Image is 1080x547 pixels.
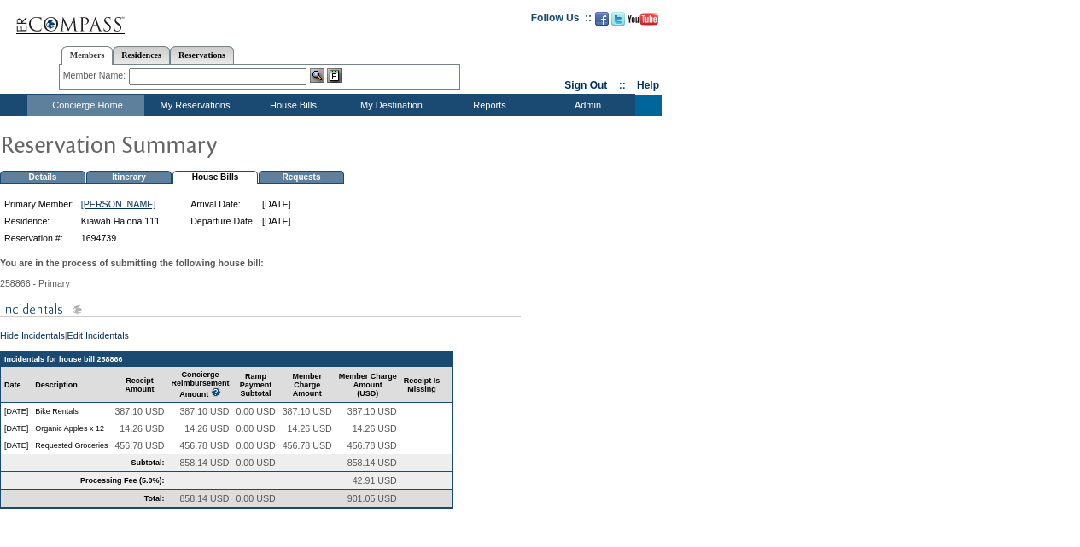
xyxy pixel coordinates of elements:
img: Reservations [327,68,342,83]
td: Reports [439,95,537,116]
td: Departure Date: [188,213,258,229]
a: Help [637,79,659,91]
a: Reservations [170,46,234,64]
img: Follow us on Twitter [611,12,625,26]
a: Follow us on Twitter [611,17,625,27]
td: Requests [259,171,344,184]
td: Residence: [2,213,77,229]
span: 14.26 USD [353,423,397,434]
span: :: [619,79,626,91]
span: 456.78 USD [283,440,332,451]
a: Residences [113,46,170,64]
span: 456.78 USD [114,440,164,451]
span: 0.00 USD [236,440,275,451]
td: Incidentals for house bill 258866 [1,352,452,367]
td: Requested Groceries [32,437,111,454]
td: My Reservations [144,95,242,116]
span: 901.05 USD [347,493,397,503]
td: Reservation #: [2,230,77,246]
a: Sign Out [564,79,607,91]
td: Follow Us :: [531,10,592,31]
a: Subscribe to our YouTube Channel [628,17,658,27]
span: 14.26 USD [288,423,332,434]
td: Processing Fee (5.0%): [1,472,167,490]
a: [PERSON_NAME] [81,199,156,209]
td: Date [1,367,32,403]
span: 387.10 USD [114,406,164,416]
img: Subscribe to our YouTube Channel [628,13,658,26]
td: Admin [537,95,635,116]
span: 0.00 USD [236,457,275,468]
td: Subtotal: [1,454,167,472]
span: 14.26 USD [184,423,229,434]
td: [DATE] [260,213,294,229]
td: Description [32,367,111,403]
td: Itinerary [86,171,172,184]
div: Member Name: [63,68,129,83]
td: Total: [1,490,167,508]
span: 387.10 USD [179,406,229,416]
a: Become our fan on Facebook [595,17,609,27]
td: Organic Apples x 12 [32,420,111,437]
td: Ramp Payment Subtotal [232,367,278,403]
span: 0.00 USD [236,423,275,434]
img: Become our fan on Facebook [595,12,609,26]
td: [DATE] [1,420,32,437]
span: 858.14 USD [179,457,229,468]
span: 0.00 USD [236,406,275,416]
td: [DATE] [1,437,32,454]
span: 14.26 USD [120,423,164,434]
td: 1694739 [79,230,162,246]
td: My Destination [341,95,439,116]
span: 0.00 USD [236,493,275,503]
a: Members [61,46,114,65]
td: Concierge Home [27,95,144,116]
span: 456.78 USD [179,440,229,451]
td: Receipt Amount [111,367,167,403]
span: 42.91 USD [353,475,397,486]
span: 456.78 USD [347,440,397,451]
td: Concierge Reimbursement Amount [167,367,232,403]
td: Receipt Is Missing [400,367,444,403]
span: 858.14 USD [347,457,397,468]
td: Kiawah Halona 111 [79,213,162,229]
span: 387.10 USD [283,406,332,416]
td: Member Charge Amount (USD) [336,367,400,403]
span: 387.10 USD [347,406,397,416]
td: Primary Member: [2,196,77,212]
td: Bike Rentals [32,403,111,420]
span: 858.14 USD [179,493,229,503]
td: Arrival Date: [188,196,258,212]
img: questionMark_lightBlue.gif [211,387,221,397]
td: [DATE] [260,196,294,212]
td: Member Charge Amount [279,367,336,403]
td: House Bills [242,95,341,116]
td: House Bills [172,171,258,184]
img: View [310,68,324,83]
td: [DATE] [1,403,32,420]
a: Edit Incidentals [67,330,129,340]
